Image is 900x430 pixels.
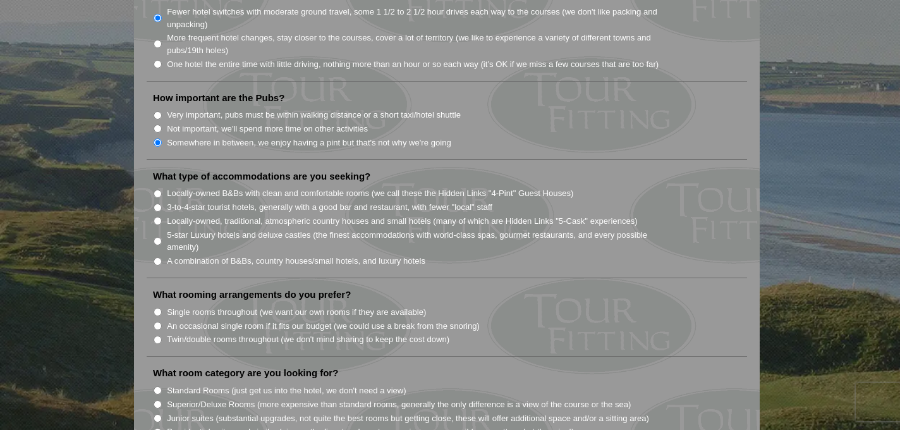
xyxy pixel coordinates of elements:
label: Twin/double rooms throughout (we don't mind sharing to keep the cost down) [167,333,449,346]
label: Very important, pubs must be within walking distance or a short taxi/hotel shuttle [167,109,461,121]
label: Locally-owned B&Bs with clean and comfortable rooms (we call these the Hidden Links "4-Pint" Gues... [167,187,573,200]
label: What room category are you looking for? [153,367,338,379]
label: Locally-owned, traditional, atmospheric country houses and small hotels (many of which are Hidden... [167,215,638,228]
label: Single rooms throughout (we want our own rooms if they are available) [167,306,426,319]
label: A combination of B&Bs, country houses/small hotels, and luxury hotels [167,255,425,267]
label: 5-star Luxury hotels and deluxe castles (the finest accommodations with world-class spas, gourmet... [167,229,675,254]
label: What rooming arrangements do you prefer? [153,288,351,301]
label: Fewer hotel switches with moderate ground travel, some 1 1/2 to 2 1/2 hour drives each way to the... [167,6,675,30]
label: Junior suites (substantial upgrades, not quite the best rooms but getting close, these will offer... [167,412,649,425]
label: Not important, we'll spend more time on other activities [167,123,368,135]
label: More frequent hotel changes, stay closer to the courses, cover a lot of territory (we like to exp... [167,32,675,56]
label: Standard Rooms (just get us into the hotel, we don't need a view) [167,384,406,397]
label: Superior/Deluxe Rooms (more expensive than standard rooms, generally the only difference is a vie... [167,398,631,411]
label: 3-to-4-star tourist hotels, generally with a good bar and restaurant, with fewer "local" staff [167,201,492,214]
label: One hotel the entire time with little driving, nothing more than an hour or so each way (it’s OK ... [167,58,659,71]
label: An occasional single room if it fits our budget (we could use a break from the snoring) [167,320,480,333]
label: What type of accommodations are you seeking? [153,170,370,183]
label: Somewhere in between, we enjoy having a pint but that's not why we're going [167,137,451,149]
label: How important are the Pubs? [153,92,284,104]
